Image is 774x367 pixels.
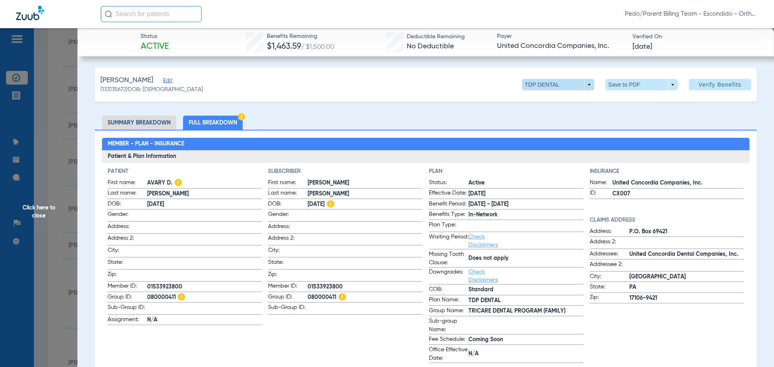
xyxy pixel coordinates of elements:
span: CX007 [612,190,744,198]
span: [PERSON_NAME] [308,190,422,198]
span: Member ID: [108,282,147,292]
span: Group ID: [268,293,308,303]
span: Zip: [268,270,308,281]
h4: Insurance [590,167,744,176]
span: Pedo/Parent Billing Team - Escondido - Ortho | The Super Dentists [625,10,758,18]
span: Benefits Type: [429,210,468,220]
span: Plan Type: [429,221,468,232]
span: Coming Soon [468,336,583,344]
span: Plan Name: [429,296,468,305]
span: Benefits Remaining [267,32,334,41]
iframe: Chat Widget [734,328,774,367]
img: Hazard [339,293,346,301]
img: Hazard [238,113,245,120]
a: Check Disclaimers [468,234,498,248]
span: 01533923800 [308,283,422,291]
span: Last name: [108,189,147,199]
span: Benefit Period: [429,200,468,209]
span: [DATE] [147,200,262,209]
span: Assignment: [108,315,147,325]
span: City: [108,246,147,257]
span: Waiting Period: [429,233,468,249]
span: [GEOGRAPHIC_DATA] [629,273,744,281]
span: (133135672) DOB: [DEMOGRAPHIC_DATA] [100,85,203,94]
span: Addressee: [590,250,629,259]
span: Sub-group Name: [429,317,468,334]
span: 17106-9421 [629,294,744,303]
span: [DATE] - [DATE] [468,200,583,209]
span: Payer [497,32,626,41]
button: Save to PDF [605,79,678,90]
img: Hazard [175,179,182,186]
h4: Patient [108,167,262,176]
span: [DATE] [633,42,652,52]
span: Addressee 2: [590,260,629,271]
span: Downgrades: [429,268,468,284]
span: Missing Tooth Clause: [429,250,468,267]
span: United Concordia Companies, Inc. [497,41,626,51]
img: Zuub Logo [16,6,44,20]
span: N/A [468,350,583,358]
button: TDP DENTAL [522,79,594,90]
li: Summary Breakdown [102,116,176,130]
h4: Plan [429,167,583,176]
span: [PERSON_NAME] [147,190,262,198]
span: First name: [268,178,308,188]
span: 01533923800 [147,283,262,291]
span: Name: [590,178,612,188]
h3: Patient & Plan Information [102,150,750,163]
span: Standard [468,286,583,294]
span: United Concordia Companies, Inc. [612,179,744,187]
span: Zip: [590,293,629,303]
span: State: [268,258,308,269]
span: Verify Benefits [699,81,741,88]
img: Hazard [178,293,185,301]
h4: Subscriber [268,167,422,176]
span: Group ID: [108,293,147,303]
span: Status: [429,178,468,188]
span: / $1,500.00 [301,44,334,50]
span: State: [108,258,147,269]
span: Active [468,179,583,187]
span: City: [268,246,308,257]
span: AVARY D. [147,179,262,187]
span: In-Network [468,211,583,219]
span: Last name: [268,189,308,199]
span: Group Name: [429,307,468,316]
span: DOB: [268,200,308,209]
span: Deductible Remaining [407,33,465,41]
span: ID: [590,189,612,199]
h2: Member - Plan - Insurance [102,138,750,151]
span: $1,463.59 [267,42,301,51]
span: Zip: [108,270,147,281]
input: Search for patients [101,6,202,22]
span: Member ID: [268,282,308,292]
span: Address: [108,222,147,233]
span: Address 2: [590,238,629,249]
span: Office Effective Date: [429,346,468,363]
a: Check Disclaimers [468,269,498,283]
span: Does not apply [468,254,583,263]
img: Search Icon [105,10,112,18]
span: DOB: [108,200,147,209]
span: [PERSON_NAME] [100,75,153,85]
span: State: [590,283,629,292]
span: PA [629,283,744,292]
span: Edit [163,78,171,85]
span: 080000411 [308,293,422,302]
span: Sub-Group ID: [268,303,308,314]
span: N/A [147,316,262,324]
span: No Deductible [407,43,454,50]
span: City: [590,272,629,282]
span: Gender: [108,210,147,221]
span: Fee Schedule: [429,335,468,345]
span: Address: [268,222,308,233]
span: Verified On [633,33,761,41]
span: [DATE] [308,200,422,209]
span: COB: [429,285,468,295]
span: [PERSON_NAME] [308,179,422,187]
